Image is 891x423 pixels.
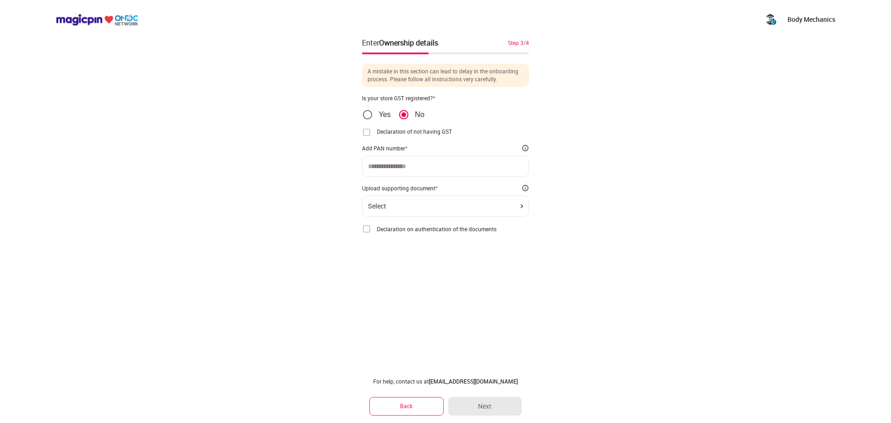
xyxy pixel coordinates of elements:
img: home-delivery-unchecked-checkbox-icon.f10e6f61.svg [362,128,371,137]
img: home-delivery-unchecked-checkbox-icon.f10e6f61.svg [362,224,371,234]
div: A mistake in this section can lead to delay in the onboarding process. Please follow all instruct... [362,64,529,87]
img: ondc-logo-new-small.8a59708e.svg [56,13,138,26]
img: Iju7Iju3ICEEjJCD5ANqUkeuu9rUcAAAAAElFTkSuQmCC [521,204,523,208]
img: 79t9bLuZ-Ux3Xm2bUETEXOLnrEjv5z9jksEFaj9gh4V8PKY1v8YeDAdI-h31uV6QrLC1gKhag-vGOJBenNxauqfjvlU [762,10,780,29]
button: Next [448,397,522,416]
p: No [415,110,424,119]
div: Upload supporting document [362,184,438,192]
div: Add PAN number [362,144,407,152]
div: position [362,109,425,120]
div: Enter [362,37,438,48]
img: informationCircleBlack.2195f373.svg [522,144,529,152]
div: Is your store GST registered? [362,94,529,102]
div: Step 3/4 [508,39,529,47]
p: Yes [379,110,391,119]
img: informationCircleBlack.2195f373.svg [522,184,529,192]
div: For help, contact us at [369,377,522,385]
span: Declaration of not having GST [377,128,452,135]
a: [EMAIL_ADDRESS][DOMAIN_NAME] [429,377,518,385]
span: Declaration on authentication of the documents [377,225,497,233]
button: Back [369,397,444,415]
p: Body Mechanics [788,15,835,24]
div: Select [368,202,386,210]
div: Ownership details [379,38,438,48]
